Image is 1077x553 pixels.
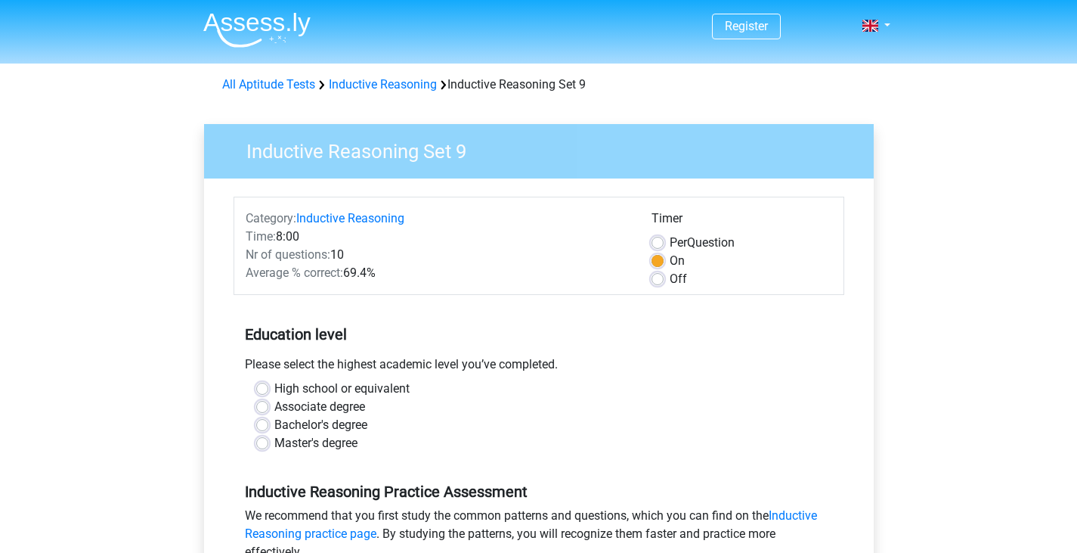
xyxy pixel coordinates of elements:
[274,398,365,416] label: Associate degree
[296,211,404,225] a: Inductive Reasoning
[234,228,640,246] div: 8:00
[234,356,844,380] div: Please select the highest academic level you’ve completed.
[651,210,832,234] div: Timer
[203,12,311,48] img: Assessly
[670,235,687,250] span: Per
[670,234,735,252] label: Question
[246,229,276,244] span: Time:
[725,19,768,33] a: Register
[246,247,330,262] span: Nr of questions:
[274,380,410,398] label: High school or equivalent
[246,211,296,225] span: Category:
[274,434,357,452] label: Master's degree
[234,264,640,282] div: 69.4%
[245,319,833,350] h5: Education level
[222,77,315,92] a: All Aptitude Tests
[329,77,437,92] a: Inductive Reasoning
[670,252,685,270] label: On
[670,270,687,288] label: Off
[228,134,862,163] h3: Inductive Reasoning Set 9
[274,416,367,434] label: Bachelor's degree
[245,483,833,501] h5: Inductive Reasoning Practice Assessment
[216,76,862,94] div: Inductive Reasoning Set 9
[234,246,640,264] div: 10
[246,266,343,280] span: Average % correct:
